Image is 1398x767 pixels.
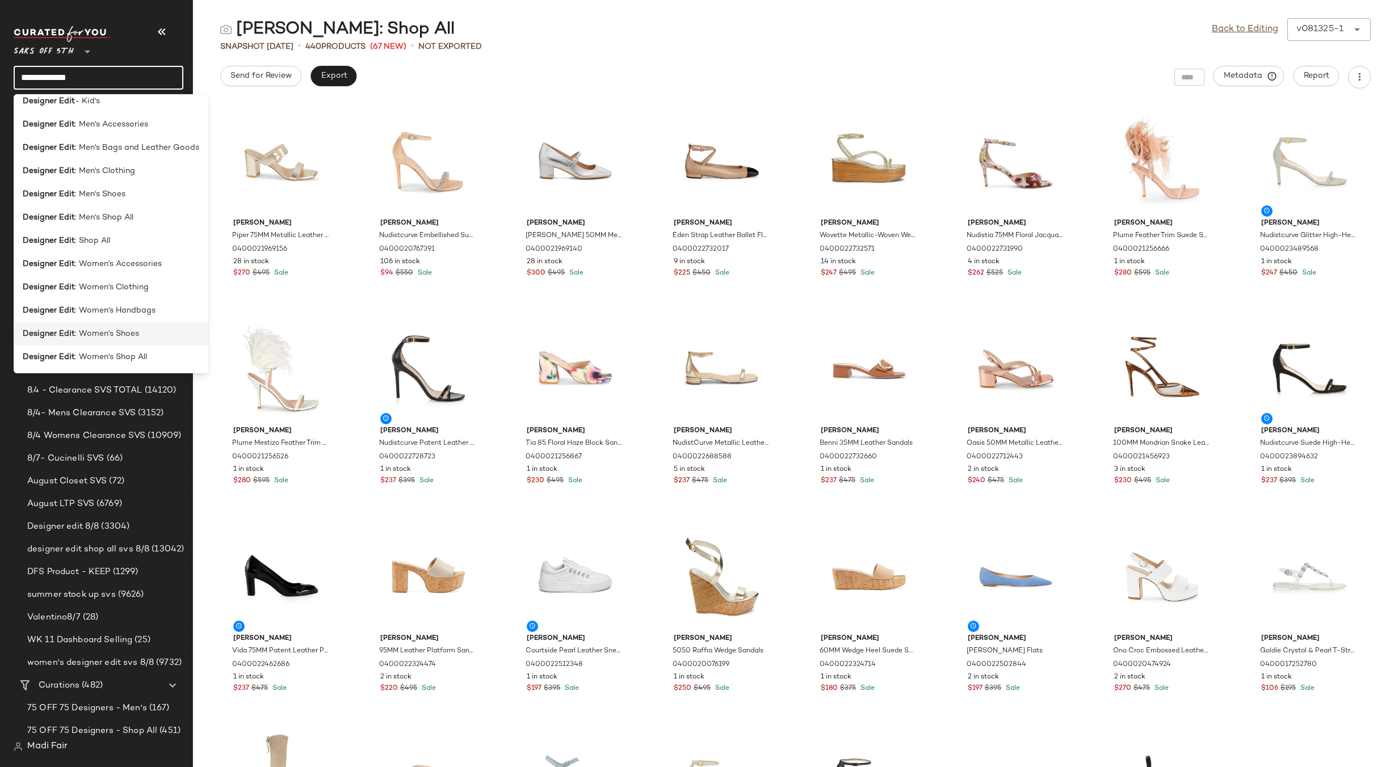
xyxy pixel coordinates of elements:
[1252,524,1367,629] img: 0400017252780_CLEAR
[232,245,287,255] span: 0400021969156
[1300,269,1316,277] span: Sale
[820,646,916,656] span: 60MM Wedge Heel Suede Sandals
[149,543,184,556] span: (13042)
[232,231,329,241] span: Piper 75MM Metallic Leather Sandals
[27,452,104,465] span: 8/7- Cucinelli SVS
[821,684,838,694] span: $180
[371,316,486,422] img: 0400022728723_BLACKPATENT
[674,465,705,475] span: 5 in stock
[379,660,436,670] span: 0400022324474
[1134,476,1151,486] span: $495
[75,351,147,363] span: : Women's Shop All
[526,231,622,241] span: [PERSON_NAME] 50MM Metallic Leather [PERSON_NAME] [PERSON_NAME]
[968,268,984,279] span: $262
[1113,452,1170,462] span: 0400021456923
[694,684,711,694] span: $495
[232,646,329,656] span: Vida 75MM Patent Leather Pumps
[23,142,75,154] b: Designer Edit
[1261,672,1292,682] span: 1 in stock
[1252,316,1367,422] img: 0400023894632_BLACK
[1114,268,1132,279] span: $280
[665,108,779,214] img: 0400022732017
[75,119,148,130] span: : Men's Accessories
[27,566,111,579] span: DFS Product - KEEP
[858,477,874,484] span: Sale
[527,426,623,436] span: [PERSON_NAME]
[75,188,125,200] span: : Men's Shoes
[27,702,147,715] span: 75 OFF 75 Designers - Men's
[812,316,926,422] img: 0400022732660_TAN
[527,634,623,644] span: [PERSON_NAME]
[1261,684,1278,694] span: $106
[985,684,1001,694] span: $395
[39,679,79,692] span: Curations
[820,231,916,241] span: Wovette Metallic-Woven Wedges
[99,520,129,533] span: (3304)
[27,498,94,511] span: August LTP SVS
[1113,646,1210,656] span: Ono Croc Embossed Leather Platform Sandals
[526,439,622,449] span: Tia 85 Floral Haze Block Sandals
[518,108,632,214] img: 0400021969140_SILVER
[967,452,1023,462] span: 0400022712443
[1005,269,1022,277] span: Sale
[840,684,856,694] span: $375
[1261,218,1358,229] span: [PERSON_NAME]
[1006,477,1023,484] span: Sale
[986,268,1003,279] span: $525
[233,465,264,475] span: 1 in stock
[821,476,837,486] span: $237
[81,611,99,624] span: (28)
[821,465,851,475] span: 1 in stock
[673,452,732,462] span: 0400022688588
[147,702,170,715] span: (167)
[526,660,583,670] span: 0400022512348
[821,268,837,279] span: $247
[224,524,339,629] img: 0400022462686_BLACK
[379,439,476,449] span: Nudistcurve Patent Leather Ankle-Strap Stiletto Sandals
[380,672,412,682] span: 2 in stock
[23,281,75,293] b: Designer Edit
[1105,316,1220,422] img: 0400021456923
[233,684,249,694] span: $237
[380,465,411,475] span: 1 in stock
[371,524,486,629] img: 0400022324474_DUNE
[75,212,133,224] span: : Men's Shop All
[1279,476,1296,486] span: $395
[821,634,917,644] span: [PERSON_NAME]
[1153,269,1169,277] span: Sale
[415,269,432,277] span: Sale
[547,476,564,486] span: $495
[1152,685,1169,692] span: Sale
[1114,426,1211,436] span: [PERSON_NAME]
[1298,685,1315,692] span: Sale
[154,656,182,669] span: (9732)
[1260,439,1357,449] span: Nudistcurve Suede High-Heel Sandals
[692,476,708,486] span: $475
[23,212,75,224] b: Designer Edit
[379,231,476,241] span: Nudistcurve Embellished Suede Ankle Strap Sandals
[220,66,301,86] button: Send for Review
[1296,23,1344,36] div: v081325-1
[673,245,729,255] span: 0400022732017
[713,269,729,277] span: Sale
[1298,477,1315,484] span: Sale
[1134,268,1151,279] span: $595
[232,452,288,462] span: 0400021256526
[821,218,917,229] span: [PERSON_NAME]
[1114,634,1211,644] span: [PERSON_NAME]
[673,646,763,656] span: 5050 Raffia Wedge Sandals
[968,465,999,475] span: 2 in stock
[419,685,436,692] span: Sale
[526,646,622,656] span: Courtside Pearl Leather Sneakers
[821,672,851,682] span: 1 in stock
[674,268,690,279] span: $225
[27,611,81,624] span: Valentino8/7
[968,684,983,694] span: $197
[968,426,1064,436] span: [PERSON_NAME]
[674,672,704,682] span: 1 in stock
[1114,476,1132,486] span: $230
[1281,684,1296,694] span: $195
[1113,439,1210,449] span: 100MM Mondrian Snake Leather Ankle-Wrap Pumps
[23,328,75,340] b: Designer Edit
[1279,268,1298,279] span: $450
